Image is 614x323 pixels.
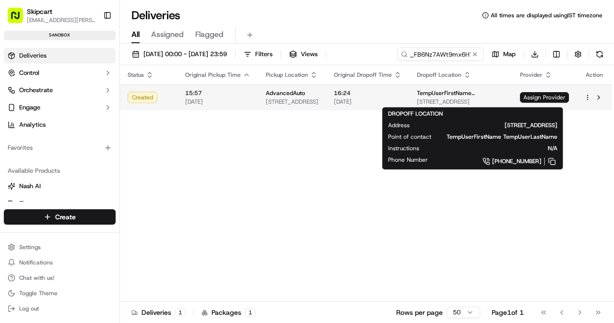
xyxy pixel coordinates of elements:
[19,289,58,297] span: Toggle Theme
[19,51,47,60] span: Deliveries
[8,182,112,191] a: Nash AI
[388,133,431,141] span: Point of contact
[4,302,116,315] button: Log out
[185,89,250,97] span: 15:57
[4,287,116,300] button: Toggle Theme
[4,83,116,98] button: Orchestrate
[584,71,604,79] div: Action
[185,71,241,79] span: Original Pickup Time
[33,101,121,108] div: We're available if you need us!
[4,48,116,63] a: Deliveries
[266,98,319,106] span: [STREET_ADDRESS]
[388,144,419,152] span: Instructions
[91,139,154,148] span: API Documentation
[131,8,180,23] h1: Deliveries
[239,48,277,61] button: Filters
[4,117,116,132] a: Analytics
[131,308,186,317] div: Deliveries
[266,89,305,97] span: AdvancedAuto
[19,274,54,282] span: Chat with us!
[266,71,308,79] span: Pickup Location
[334,89,401,97] span: 16:24
[417,71,461,79] span: Dropoff Location
[492,308,524,317] div: Page 1 of 1
[19,139,73,148] span: Knowledge Base
[245,308,256,317] div: 1
[388,110,443,118] span: DROPOFF LOCATION
[195,29,224,40] span: Flagged
[19,259,53,266] span: Notifications
[334,71,392,79] span: Original Dropoff Time
[417,98,505,106] span: [STREET_ADDRESS]
[443,156,557,167] a: [PHONE_NUMBER]
[175,308,186,317] div: 1
[4,271,116,285] button: Chat with us!
[255,50,272,59] span: Filters
[301,50,318,59] span: Views
[4,4,99,27] button: Skipcart[EMAIL_ADDRESS][PERSON_NAME][DOMAIN_NAME]
[19,243,41,251] span: Settings
[4,196,116,211] button: Fleet
[396,308,443,317] p: Rows per page
[27,16,95,24] button: [EMAIL_ADDRESS][PERSON_NAME][DOMAIN_NAME]
[201,308,256,317] div: Packages
[4,209,116,225] button: Create
[8,199,112,208] a: Fleet
[27,7,52,16] button: Skipcart
[19,69,39,77] span: Control
[19,103,40,112] span: Engage
[520,71,543,79] span: Provider
[95,162,116,169] span: Pylon
[435,144,557,152] span: N/A
[4,31,116,40] div: sandbox
[520,92,569,103] span: Assign Provider
[185,98,250,106] span: [DATE]
[128,71,144,79] span: Status
[4,163,116,179] div: Available Products
[4,140,116,156] div: Favorites
[334,98,401,106] span: [DATE]
[593,48,606,61] button: Refresh
[143,50,227,59] span: [DATE] 00:00 - [DATE] 23:59
[10,91,27,108] img: 1736555255976-a54dd68f-1ca7-489b-9aae-adbdc363a1c4
[447,133,557,141] span: TempUserFirstName TempUserLastName
[4,179,116,194] button: Nash AI
[55,212,76,222] span: Create
[487,48,520,61] button: Map
[4,256,116,269] button: Notifications
[503,50,516,59] span: Map
[4,100,116,115] button: Engage
[33,91,157,101] div: Start new chat
[128,48,231,61] button: [DATE] 00:00 - [DATE] 23:59
[163,94,175,106] button: Start new chat
[19,86,53,95] span: Orchestrate
[10,9,29,28] img: Nash
[19,182,41,191] span: Nash AI
[425,121,557,129] span: [STREET_ADDRESS]
[417,89,505,97] span: TempUserFirstName TempUserLastName
[10,38,175,53] p: Welcome 👋
[6,135,77,152] a: 📗Knowledge Base
[131,29,140,40] span: All
[388,121,410,129] span: Address
[25,61,173,72] input: Got a question? Start typing here...
[19,199,33,208] span: Fleet
[19,120,46,129] span: Analytics
[492,157,542,165] span: [PHONE_NUMBER]
[388,156,428,164] span: Phone Number
[151,29,184,40] span: Assigned
[397,48,484,61] input: Type to search
[491,12,602,19] span: All times are displayed using IST timezone
[4,65,116,81] button: Control
[81,140,89,147] div: 💻
[77,135,158,152] a: 💻API Documentation
[19,305,39,312] span: Log out
[68,162,116,169] a: Powered byPylon
[285,48,322,61] button: Views
[10,140,17,147] div: 📗
[4,240,116,254] button: Settings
